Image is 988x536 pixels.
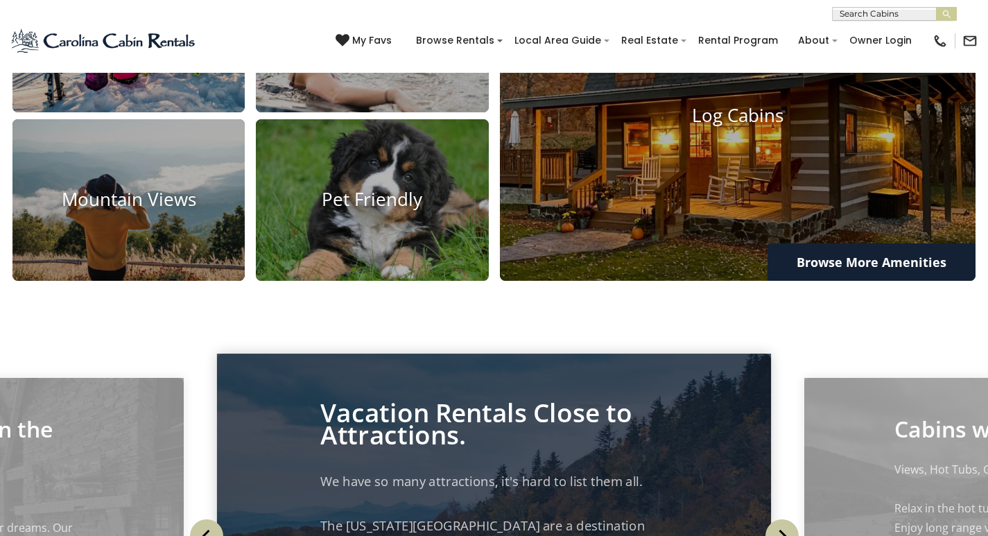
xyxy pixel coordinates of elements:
[10,27,198,55] img: Blue-2.png
[352,33,392,48] span: My Favs
[508,30,608,51] a: Local Area Guide
[962,33,978,49] img: mail-regular-black.png
[842,30,919,51] a: Owner Login
[12,119,245,282] a: Mountain Views
[614,30,685,51] a: Real Estate
[256,189,488,211] h4: Pet Friendly
[933,33,948,49] img: phone-regular-black.png
[256,119,488,282] a: Pet Friendly
[500,105,976,126] h4: Log Cabins
[12,189,245,211] h4: Mountain Views
[320,401,667,446] p: Vacation Rentals Close to Attractions.
[768,243,976,281] a: Browse More Amenities
[336,33,395,49] a: My Favs
[691,30,785,51] a: Rental Program
[409,30,501,51] a: Browse Rentals
[791,30,836,51] a: About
